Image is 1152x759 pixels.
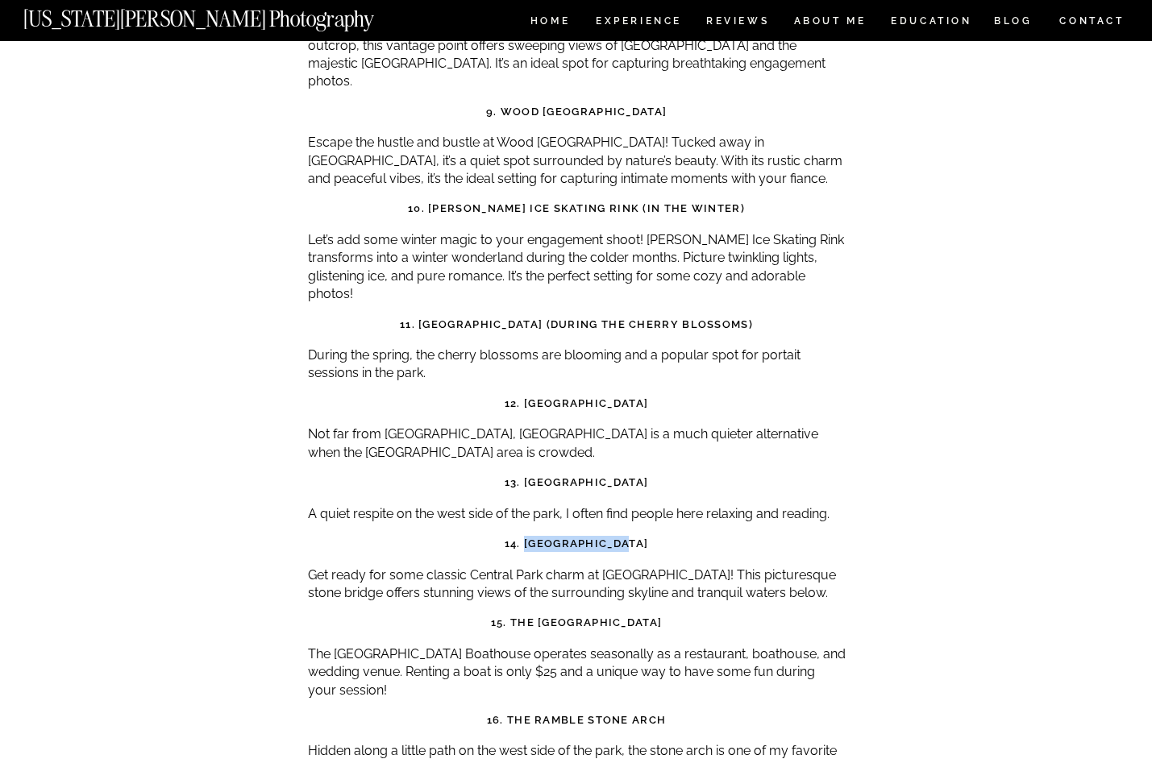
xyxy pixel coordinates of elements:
[527,16,573,30] a: HOME
[308,19,846,91] p: Experience the awe-inspiring vistas from [GEOGRAPHIC_DATA]. Perched atop a rocky outcrop, this va...
[308,566,846,603] p: Get ready for some classic Central Park charm at [GEOGRAPHIC_DATA]! This picturesque stone bridge...
[793,16,867,30] a: ABOUT ME
[308,346,846,383] p: During the spring, the cherry blossoms are blooming and a popular spot for portait sessions in th...
[596,16,680,30] a: Experience
[505,397,648,409] strong: 12. [GEOGRAPHIC_DATA]
[308,645,846,699] p: The [GEOGRAPHIC_DATA] Boathouse operates seasonally as a restaurant, boathouse, and wedding venue...
[487,714,667,726] strong: 16. The Ramble Stone Arch
[994,16,1033,30] a: BLOG
[505,537,648,550] strong: 14. [GEOGRAPHIC_DATA]
[308,231,846,304] p: Let’s add some winter magic to your engagement shoot! [PERSON_NAME] Ice Skating Rink transforms i...
[308,134,846,188] p: Escape the hustle and bustle at Wood [GEOGRAPHIC_DATA]! Tucked away in [GEOGRAPHIC_DATA], it’s a ...
[308,425,846,462] p: Not far from [GEOGRAPHIC_DATA], [GEOGRAPHIC_DATA] is a much quieter alternative when the [GEOGRAP...
[505,476,648,488] strong: 13. [GEOGRAPHIC_DATA]
[486,106,667,118] strong: 9. Wood [GEOGRAPHIC_DATA]
[889,16,974,30] a: EDUCATION
[23,8,428,22] a: [US_STATE][PERSON_NAME] Photography
[1058,12,1125,30] a: CONTACT
[308,505,846,523] p: A quiet respite on the west side of the park, I often find people here relaxing and reading.
[706,16,767,30] a: REVIEWS
[408,202,745,214] strong: 10. [PERSON_NAME] Ice Skating Rink (in the winter)
[400,318,753,330] strong: 11. [GEOGRAPHIC_DATA] (during the cherry blossoms)
[491,616,663,628] strong: 15. The [GEOGRAPHIC_DATA]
